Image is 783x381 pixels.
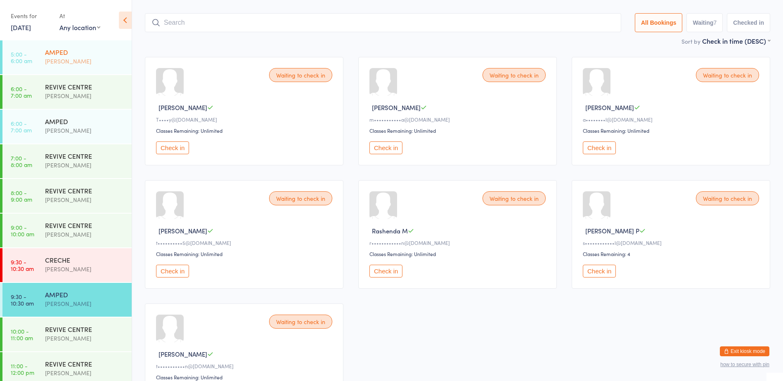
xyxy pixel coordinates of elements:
time: 9:30 - 10:30 am [11,293,34,306]
div: [PERSON_NAME] [45,368,125,378]
div: Waiting to check in [269,191,332,205]
div: Check in time (DESC) [702,36,770,45]
button: Check in [369,141,402,154]
div: s••••••••••••l@[DOMAIN_NAME] [583,239,762,246]
span: [PERSON_NAME] [372,103,421,112]
div: AMPED [45,47,125,56]
div: Classes Remaining: Unlimited [583,127,762,134]
button: Check in [583,265,616,278]
button: Checked in [727,13,770,32]
span: [PERSON_NAME] [158,350,207,358]
a: 9:30 -10:30 amAMPED[PERSON_NAME] [2,283,132,317]
div: [PERSON_NAME] [45,195,125,205]
time: 6:00 - 7:00 am [11,120,32,133]
time: 10:00 - 11:00 am [11,328,33,341]
a: 5:00 -6:00 amAMPED[PERSON_NAME] [2,40,132,74]
time: 9:30 - 10:30 am [11,259,34,272]
div: Waiting to check in [483,68,546,82]
div: Classes Remaining: Unlimited [369,127,548,134]
div: 7 [714,19,717,26]
div: [PERSON_NAME] [45,264,125,274]
a: 9:00 -10:00 amREVIVE CENTRE[PERSON_NAME] [2,214,132,247]
div: REVIVE CENTRE [45,221,125,230]
button: Check in [369,265,402,278]
time: 7:00 - 8:00 am [11,155,32,168]
div: Any location [59,23,100,32]
a: 6:00 -7:00 amREVIVE CENTRE[PERSON_NAME] [2,75,132,109]
div: REVIVE CENTRE [45,325,125,334]
a: [DATE] [11,23,31,32]
div: Classes Remaining: Unlimited [156,374,335,381]
div: Waiting to check in [696,191,759,205]
div: Waiting to check in [269,68,332,82]
div: REVIVE CENTRE [45,186,125,195]
div: [PERSON_NAME] [45,56,125,66]
div: [PERSON_NAME] [45,334,125,343]
a: 10:00 -11:00 amREVIVE CENTRE[PERSON_NAME] [2,317,132,351]
button: Check in [156,265,189,278]
a: 8:00 -9:00 amREVIVE CENTRE[PERSON_NAME] [2,179,132,213]
time: 6:00 - 7:00 am [11,85,32,99]
time: 11:00 - 12:00 pm [11,362,34,376]
div: REVIVE CENTRE [45,82,125,91]
div: REVIVE CENTRE [45,359,125,368]
button: Check in [583,141,616,154]
span: [PERSON_NAME] [158,103,207,112]
span: [PERSON_NAME] P [585,226,639,235]
div: m•••••••••••a@[DOMAIN_NAME] [369,116,548,123]
button: All Bookings [635,13,683,32]
button: Waiting7 [686,13,723,32]
div: Classes Remaining: Unlimited [156,250,335,257]
div: Classes Remaining: 4 [583,250,762,257]
div: [PERSON_NAME] [45,91,125,101]
div: r••••••••••••n@[DOMAIN_NAME] [369,239,548,246]
button: Check in [156,141,189,154]
div: At [59,9,100,23]
div: [PERSON_NAME] [45,299,125,308]
div: Waiting to check in [483,191,546,205]
div: T••••y@[DOMAIN_NAME] [156,116,335,123]
div: Events for [11,9,51,23]
span: [PERSON_NAME] [585,103,634,112]
div: Waiting to check in [696,68,759,82]
time: 5:00 - 6:00 am [11,51,32,64]
div: t•••••••••••n@[DOMAIN_NAME] [156,362,335,369]
div: Classes Remaining: Unlimited [369,250,548,257]
div: CRECHE [45,255,125,264]
div: [PERSON_NAME] [45,126,125,135]
div: [PERSON_NAME] [45,160,125,170]
a: 7:00 -8:00 amREVIVE CENTRE[PERSON_NAME] [2,144,132,178]
button: Exit kiosk mode [720,346,769,356]
div: [PERSON_NAME] [45,230,125,239]
div: a••••••••l@[DOMAIN_NAME] [583,116,762,123]
time: 9:00 - 10:00 am [11,224,34,237]
div: AMPED [45,290,125,299]
div: Classes Remaining: Unlimited [156,127,335,134]
a: 9:30 -10:30 amCRECHE[PERSON_NAME] [2,248,132,282]
button: how to secure with pin [720,362,769,367]
div: Waiting to check in [269,315,332,329]
div: t••••••••••5@[DOMAIN_NAME] [156,239,335,246]
time: 8:00 - 9:00 am [11,189,32,202]
input: Search [145,13,621,32]
span: Rashenda M [372,226,408,235]
div: REVIVE CENTRE [45,151,125,160]
span: [PERSON_NAME] [158,226,207,235]
div: AMPED [45,117,125,126]
a: 6:00 -7:00 amAMPED[PERSON_NAME] [2,110,132,143]
label: Sort by [681,37,700,45]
